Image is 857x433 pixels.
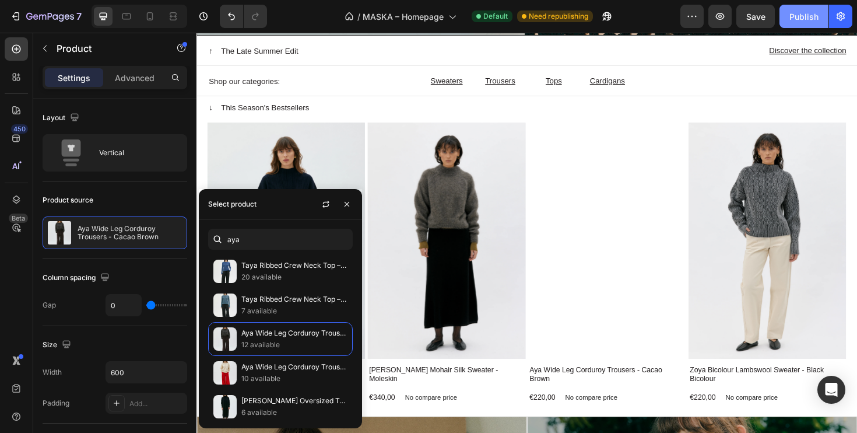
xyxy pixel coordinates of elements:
[5,5,87,28] button: 7
[76,9,82,23] p: 7
[181,95,348,345] a: Faye Chunky Mohair Silk Sweater - Moleskin
[352,380,381,393] div: €220,00
[106,295,141,316] input: Auto
[521,95,688,345] img: Zoya black bicolour wool sweater / svart ulltröja
[248,46,282,56] a: Sweaters
[305,46,338,56] a: Trousers
[606,13,688,24] a: Discover the collection
[115,72,154,84] p: Advanced
[213,395,237,418] img: collections
[220,383,276,390] p: No compare price
[521,380,551,393] div: €220,00
[12,351,173,373] h1: [PERSON_NAME] Leg Organic Cotton Corduroy Trousers - Dark Bottle Green
[99,139,170,166] div: Vertical
[416,46,454,55] u: Cardigans
[779,5,828,28] button: Publish
[48,221,71,245] img: product feature img
[12,95,178,345] a: Ruth Barrel Leg Organic Cotton Corduroy Trousers - Dark Bottle Green
[181,351,342,373] h1: [PERSON_NAME] Mohair Silk Sweater - Moleskin
[352,95,518,345] a: Aya Wide Leg Corduroy Trousers - Cacao Brown
[241,373,347,385] p: 10 available
[370,46,387,56] a: Tops
[213,361,237,385] img: collections
[78,225,182,241] p: Aya Wide Leg Corduroy Trousers - Cacao Brown
[391,383,446,390] p: No compare price
[352,351,512,373] h1: Aya Wide Leg Corduroy Trousers - Cacao Brown
[11,124,28,134] div: 450
[208,229,353,250] input: Search in Settings & Advanced
[241,339,347,351] p: 12 available
[416,46,454,56] a: Cardigans
[220,5,267,28] div: Undo/Redo
[363,11,444,23] span: MASKA – Homepage
[12,45,234,58] h2: Shop our categories:
[746,12,765,22] span: Save
[57,41,156,55] p: Product
[129,399,184,409] div: Add...
[43,367,62,378] div: Width
[196,33,857,433] iframe: Design area
[106,362,187,383] input: Auto
[529,11,588,22] span: Need republishing
[736,5,775,28] button: Save
[208,199,257,209] div: Select product
[43,270,112,286] div: Column spacing
[43,195,93,205] div: Product source
[483,11,508,22] span: Default
[12,380,41,393] div: €200,00
[241,407,347,418] p: 6 available
[181,380,211,393] div: €340,00
[357,11,360,23] span: /
[9,214,28,223] div: Beta
[43,110,82,126] div: Layout
[12,73,688,86] h2: ↓ This Season's Bestsellers
[241,327,347,339] p: Aya Wide Leg Corduroy Trousers - Cacao Brown
[241,260,347,271] p: Taya Ribbed Crew Neck Top – Medium Blue
[51,383,106,390] p: No compare price
[213,260,237,283] img: collections
[213,294,237,317] img: collections
[213,327,237,351] img: collections
[560,383,616,390] p: No compare price
[521,95,688,345] a: Zoya Bicolour Lambswool Sweater - Black Bicolour
[58,72,90,84] p: Settings
[241,271,347,283] p: 20 available
[43,337,73,353] div: Size
[521,351,682,373] h1: Zoya Bicolour Lambswool Sweater - Black Bicolour
[43,300,56,310] div: Gap
[241,305,347,317] p: 7 available
[43,398,69,408] div: Padding
[241,294,347,305] p: Taya Ribbed Crew Neck Top – Storm Sea Blue
[241,361,347,373] p: Aya Wide Leg Corduroy Trousers - Poppy Red
[817,376,845,404] div: Open Intercom Messenger
[241,395,347,407] p: [PERSON_NAME] Oversized Turtle Neck Wool Dress - Black
[789,11,819,23] div: Publish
